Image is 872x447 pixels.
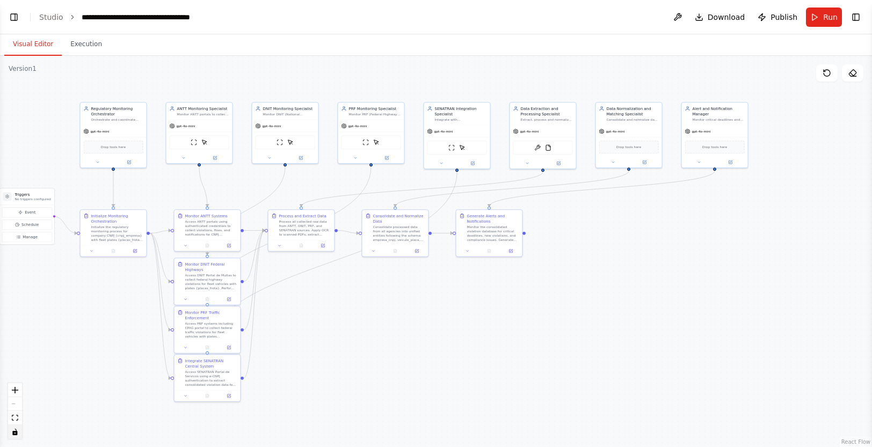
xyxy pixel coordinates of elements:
span: Drop tools here [101,144,126,150]
button: Open in side panel [543,160,574,166]
button: Open in side panel [114,159,144,165]
button: No output available [478,248,500,254]
g: Edge from d26b2cf3-63f7-42c7-b8d4-2fb4bafcdd9b to 042f1ae3-8a30-4c1e-8f7e-9f95b0ce642d [205,166,288,255]
div: Monitor DNIT (National Department of Transport Infrastructure) portals to collect federal highway... [263,112,315,116]
button: Open in side panel [372,155,402,161]
div: Generate Alerts and Notifications [467,213,519,224]
div: Data Normalization and Matching SpecialistConsolidate and normalize data from all sources into un... [595,102,663,168]
button: Show right sidebar [848,10,863,25]
g: Edge from 156bc292-b7b6-4f4b-9c46-d98fd4166b43 to 9fdb82e0-3175-4cf4-9187-17a2b0d5e235 [338,228,359,236]
button: toggle interactivity [8,425,22,439]
g: Edge from 2495a653-67d5-45e6-828c-e61559d2d6bf to a1584668-aff1-4377-be53-bf265a692285 [205,172,460,351]
span: Download [708,12,745,23]
a: Studio [39,13,63,21]
div: Alert and Notification ManagerMonitor critical deadlines and trigger alerts for new violations, u... [681,102,749,168]
span: gpt-4o-mini [263,124,281,128]
span: gpt-4o-mini [348,124,367,128]
div: Consolidate processed data from all agencies into unified entities following the schema: empresa_... [373,225,425,242]
div: Monitor ANTT portals to collect fines, violations, and notifications for CNPJ {cnpj_empresa}. Acc... [177,112,229,116]
g: Edge from 042f1ae3-8a30-4c1e-8f7e-9f95b0ce642d to 156bc292-b7b6-4f4b-9c46-d98fd4166b43 [244,228,265,284]
div: Access PRF systems including CPAG portal to collect federal traffic violations for fleet vehicles... [185,321,237,339]
div: Consolidate and Normalize Data [373,213,425,224]
div: Initialize the regulatory monitoring process for company CNPJ {cnpj_empresa} with fleet plates {p... [91,225,143,242]
div: React Flow controls [8,383,22,439]
span: Manage [23,235,38,240]
span: gpt-4o-mini [606,129,625,134]
button: Manage [2,232,52,242]
div: Monitor the consolidated violation database for critical deadlines, new violations, and complianc... [467,225,519,242]
button: zoom in [8,383,22,397]
button: No output available [196,296,219,303]
div: Integrate SENATRAN Central SystemAccess SENATRAN Portal de Servicos using e-CNPJ authentication t... [174,354,241,402]
div: Data Extraction and Processing Specialist [521,106,573,116]
button: Open in side panel [457,160,488,166]
div: ANTT Monitoring Specialist [177,106,229,111]
a: React Flow attribution [841,439,870,445]
div: Monitor ANTT SystemsAccess ANTT portals using authenticated credentials to collect violations, fi... [174,209,241,252]
div: Integrate SENATRAN Central System [185,358,237,369]
button: Open in side panel [629,159,660,165]
div: Monitor DNIT Federal Highways [185,261,237,272]
div: Alert and Notification Manager [693,106,745,116]
span: gpt-4o-mini [177,124,195,128]
button: Open in side panel [314,243,332,249]
button: No output available [196,345,219,351]
div: Process and Extract DataProcess all collected raw data from ANTT, DNIT, PRF, and SENATRAN sources... [268,209,335,252]
button: No output available [102,248,125,254]
g: Edge from 6b6da120-018b-4b8b-b71f-acaf753ef923 to 619cdad6-545a-4fe1-a486-d41b130462cf [205,166,374,303]
div: DNIT Monitoring Specialist [263,106,315,111]
img: OCRTool [534,144,541,151]
div: Monitor ANTT Systems [185,213,228,218]
g: Edge from 7f8688ff-0bfa-4579-9f9e-f77227d3a32f to 042f1ae3-8a30-4c1e-8f7e-9f95b0ce642d [150,231,171,284]
div: Integrate with SENATRAN/CDT/SNE hub to consolidate traffic violations by vehicle and company CNPJ... [435,118,487,122]
button: Open in side panel [220,243,238,249]
button: Visual Editor [4,33,62,56]
nav: breadcrumb [39,12,202,23]
div: Version 1 [9,64,37,73]
button: Publish [753,8,802,27]
div: Access DNIT Portal de Multas to collect federal highway violations for fleet vehicles with plates... [185,273,237,290]
img: ScrapeElementFromWebsiteTool [201,139,208,145]
div: Data Extraction and Processing SpecialistExtract, process and normalize data from multiple source... [510,102,577,169]
img: ScrapeElementFromWebsiteTool [373,139,380,145]
g: Edge from 619cdad6-545a-4fe1-a486-d41b130462cf to 156bc292-b7b6-4f4b-9c46-d98fd4166b43 [244,228,265,333]
span: gpt-4o-mini [692,129,711,134]
button: Open in side panel [220,296,238,303]
g: Edge from 7f8688ff-0bfa-4579-9f9e-f77227d3a32f to 619cdad6-545a-4fe1-a486-d41b130462cf [150,231,171,333]
div: Initialize Monitoring Orchestration [91,213,143,224]
div: Orchestrate and coordinate monitoring of multiple regulatory agencies (ANTT, DNIT, PRF, SENATRAN)... [91,118,143,122]
button: No output available [290,243,313,249]
span: Publish [771,12,797,23]
button: Open in side panel [715,159,746,165]
img: ScrapeWebsiteTool [277,139,283,145]
div: Extract, process and normalize data from multiple sources (HTML pages, PDFs, edicts). Apply OCR w... [521,118,573,122]
g: Edge from 174e167d-9b58-468f-96ec-87eac05592de to 7f8688ff-0bfa-4579-9f9e-f77227d3a32f [111,171,116,207]
g: Edge from 1ba99bb9-31c9-4e7e-b22a-c73c044b3005 to 156bc292-b7b6-4f4b-9c46-d98fd4166b43 [244,228,265,233]
span: Drop tools here [616,144,641,150]
span: Drop tools here [702,144,727,150]
div: Process and Extract Data [279,213,326,218]
button: Schedule [2,219,52,230]
div: Monitor PRF Traffic Enforcement [185,310,237,320]
div: Consolidate and Normalize DataConsolidate processed data from all agencies into unified entities ... [362,209,429,257]
button: Open in side panel [220,345,238,351]
button: No output available [196,243,219,249]
span: Schedule [21,222,39,228]
g: Edge from 2f6e3c62-fb40-465a-bc56-c0d669344ef2 to 9fdb82e0-3175-4cf4-9187-17a2b0d5e235 [393,171,631,207]
span: gpt-4o-mini [434,129,453,134]
button: No output available [384,248,406,254]
div: ANTT Monitoring SpecialistMonitor ANTT portals to collect fines, violations, and notifications fo... [166,102,233,164]
img: ScrapeWebsiteTool [191,139,197,145]
img: ScrapeElementFromWebsiteTool [287,139,294,145]
span: Run [823,12,838,23]
div: DNIT Monitoring SpecialistMonitor DNIT (National Department of Transport Infrastructure) portals ... [252,102,319,164]
img: ScrapeElementFromWebsiteTool [459,144,466,151]
g: Edge from 3c6a63af-b5b3-47d9-be36-0769862fdf65 to 1ba99bb9-31c9-4e7e-b22a-c73c044b3005 [197,166,210,207]
div: Access SENATRAN Portal de Servicos using e-CNPJ authentication to extract consolidated violation ... [185,370,237,387]
button: Open in side panel [286,155,316,161]
g: Edge from 9fdb82e0-3175-4cf4-9187-17a2b0d5e235 to 859d724f-e663-4915-a386-d4ab21729f31 [432,231,453,236]
button: Open in side panel [220,393,238,399]
div: Consolidate and normalize data from all sources into unified entities (Company -> Vehicle -> Occu... [607,118,659,122]
div: Monitor DNIT Federal HighwaysAccess DNIT Portal de Multas to collect federal highway violations f... [174,258,241,305]
g: Edge from a0c5743a-caa4-440b-a26b-dcd143179e53 to 859d724f-e663-4915-a386-d4ab21729f31 [486,171,717,207]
